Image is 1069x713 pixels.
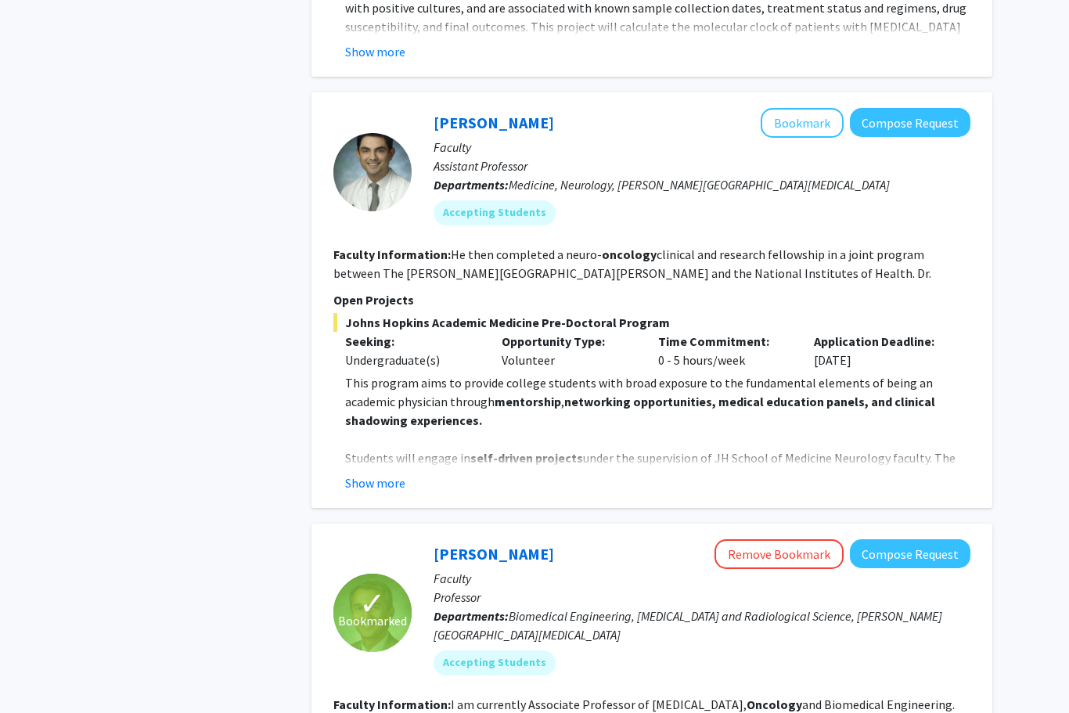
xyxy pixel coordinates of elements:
iframe: Chat [12,643,67,701]
b: Faculty Information: [333,247,451,262]
div: [DATE] [802,332,959,369]
button: Show more [345,474,405,492]
mat-chip: Accepting Students [434,200,556,225]
strong: networking opportunities, medical education panels, and clinical shadowing experiences. [345,394,935,428]
button: Compose Request to Carlos Romo [850,108,970,137]
a: [PERSON_NAME] [434,544,554,564]
p: Opportunity Type: [502,332,635,351]
p: Open Projects [333,290,970,309]
span: Bookmarked [338,611,407,630]
strong: self-driven projects [470,450,583,466]
b: oncology [602,247,657,262]
p: Seeking: [345,332,478,351]
button: Compose Request to Arvind Pathak [850,539,970,568]
button: Remove Bookmark [714,539,844,569]
p: Faculty [434,569,970,588]
span: Johns Hopkins Academic Medicine Pre-Doctoral Program [333,313,970,332]
mat-chip: Accepting Students [434,650,556,675]
button: Add Carlos Romo to Bookmarks [761,108,844,138]
span: ✓ [359,596,386,611]
div: Volunteer [490,332,646,369]
p: Application Deadline: [814,332,947,351]
p: Time Commitment: [658,332,791,351]
a: [PERSON_NAME] [434,113,554,132]
b: Departments: [434,177,509,193]
b: Faculty Information: [333,697,451,712]
div: Undergraduate(s) [345,351,478,369]
p: Assistant Professor [434,157,970,175]
fg-read-more: He then completed a neuro- clinical and research fellowship in a joint program between The [PERSO... [333,247,931,281]
p: Faculty [434,138,970,157]
div: 0 - 5 hours/week [646,332,803,369]
p: This program aims to provide college students with broad exposure to the fundamental elements of ... [345,373,970,430]
span: Medicine, Neurology, [PERSON_NAME][GEOGRAPHIC_DATA][MEDICAL_DATA] [509,177,890,193]
span: Biomedical Engineering, [MEDICAL_DATA] and Radiological Science, [PERSON_NAME][GEOGRAPHIC_DATA][M... [434,608,942,643]
b: Departments: [434,608,509,624]
strong: mentorship [495,394,561,409]
button: Show more [345,42,405,61]
b: Oncology [747,697,802,712]
p: Professor [434,588,970,607]
p: Students will engage in under the supervision of JH School of Medicine Neurology faculty. The pro... [345,448,970,505]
